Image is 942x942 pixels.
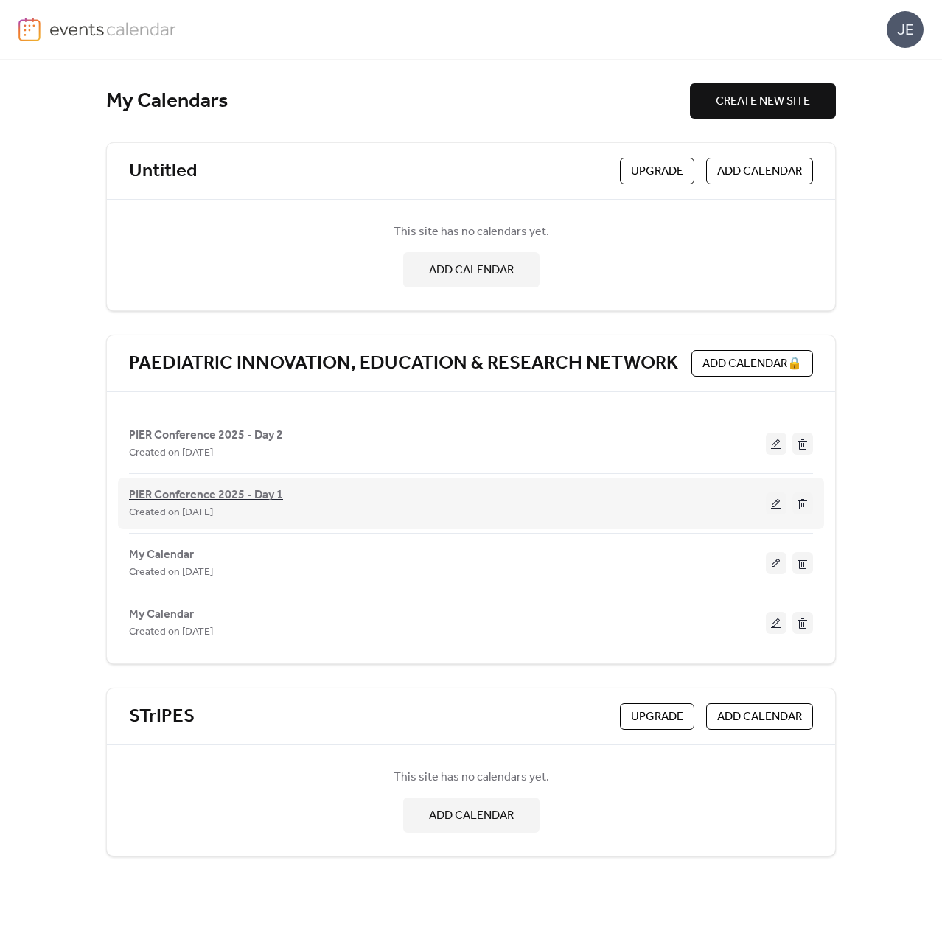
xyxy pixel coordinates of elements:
[129,564,213,582] span: Created on [DATE]
[429,807,514,825] span: ADD CALENDAR
[129,606,194,624] span: My Calendar
[717,163,802,181] span: ADD CALENDAR
[631,708,683,726] span: Upgrade
[129,610,194,618] a: My Calendar
[129,624,213,641] span: Created on [DATE]
[129,486,283,504] span: PIER Conference 2025 - Day 1
[129,551,194,559] a: My Calendar
[887,11,924,48] div: JE
[631,163,683,181] span: Upgrade
[620,703,694,730] button: Upgrade
[717,708,802,726] span: ADD CALENDAR
[620,158,694,184] button: Upgrade
[129,491,283,500] a: PIER Conference 2025 - Day 1
[690,83,836,119] button: CREATE NEW SITE
[129,352,678,376] a: PAEDIATRIC INNOVATION, EDUCATION & RESEARCH NETWORK
[129,705,195,729] a: STrIPES
[129,444,213,462] span: Created on [DATE]
[129,504,213,522] span: Created on [DATE]
[18,18,41,41] img: logo
[706,158,813,184] button: ADD CALENDAR
[403,252,540,287] button: ADD CALENDAR
[129,546,194,564] span: My Calendar
[394,769,549,786] span: This site has no calendars yet.
[706,703,813,730] button: ADD CALENDAR
[716,93,810,111] span: CREATE NEW SITE
[429,262,514,279] span: ADD CALENDAR
[106,88,690,114] div: My Calendars
[129,431,283,439] a: PIER Conference 2025 - Day 2
[129,159,197,184] a: Untitled
[403,798,540,833] button: ADD CALENDAR
[394,223,549,241] span: This site has no calendars yet.
[49,18,177,40] img: logo-type
[129,427,283,444] span: PIER Conference 2025 - Day 2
